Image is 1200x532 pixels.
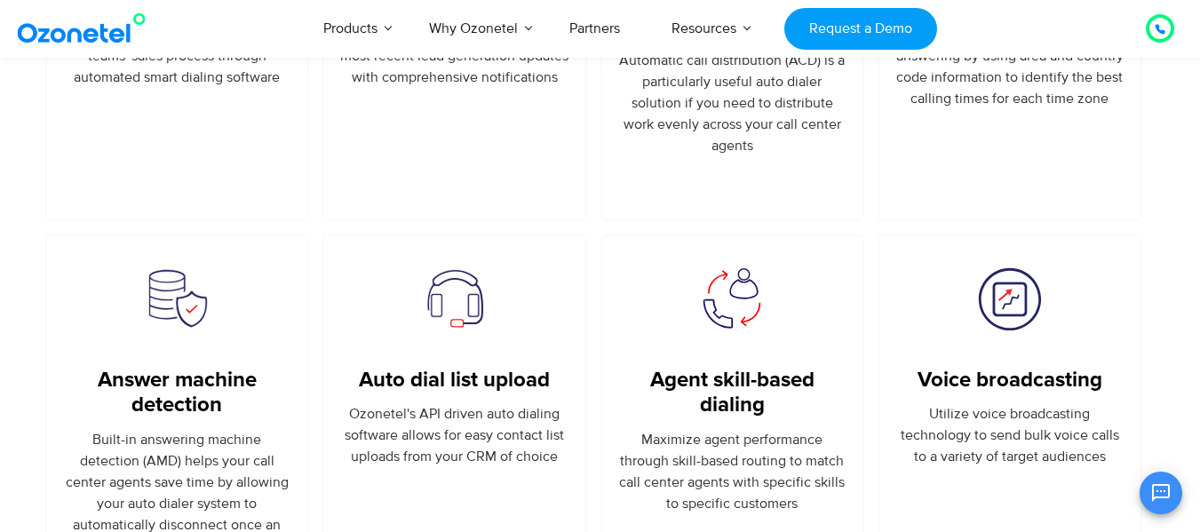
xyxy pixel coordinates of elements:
[421,266,488,332] img: customer support
[784,8,936,50] a: Request a Demo
[139,266,215,332] img: Outbound calls
[340,403,569,467] p: Ozonetel's API driven auto dialing software allows for easy contact list uploads from your CRM of...
[895,24,1125,109] p: Dial time restriction optimizes call answering by using area and country code information to iden...
[618,429,847,514] p: Maximize agent performance through skill-based routing to match call center agents with specific ...
[618,50,847,156] p: Automatic call distribution (ACD) is a particularly useful auto dialer solution if you need to di...
[618,368,847,419] a: Agent skill-based dialing
[918,368,1102,393] a: Voice broadcasting
[359,368,550,393] a: Auto dial list upload
[976,266,1043,332] img: prevent escalation
[895,403,1125,467] p: Utilize voice broadcasting technology to send bulk voice calls to a variety of target audiences
[63,368,292,419] a: Answer machine detection
[1140,472,1182,514] button: Open chat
